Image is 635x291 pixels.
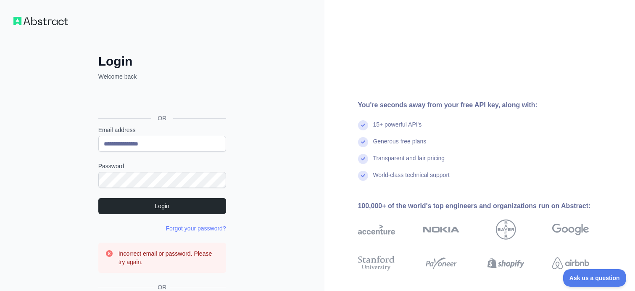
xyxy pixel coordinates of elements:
label: Email address [98,126,226,134]
iframe: כפתור לכניסה באמצעות חשבון Google [94,90,229,108]
h3: Incorrect email or password. Please try again. [119,249,219,266]
img: Workflow [13,17,68,25]
div: You're seconds away from your free API key, along with: [358,100,616,110]
img: bayer [496,220,516,240]
img: google [552,220,589,240]
label: Password [98,162,226,170]
img: payoneer [423,254,460,272]
button: Login [98,198,226,214]
div: Transparent and fair pricing [373,154,445,171]
img: airbnb [552,254,589,272]
div: Generous free plans [373,137,427,154]
img: accenture [358,220,395,240]
img: check mark [358,137,368,147]
img: stanford university [358,254,395,272]
a: Forgot your password? [166,225,226,232]
h2: Login [98,54,226,69]
div: World-class technical support [373,171,450,188]
iframe: Toggle Customer Support [563,269,627,287]
img: check mark [358,171,368,181]
div: 100,000+ of the world's top engineers and organizations run on Abstract: [358,201,616,211]
img: check mark [358,154,368,164]
span: OR [151,114,173,122]
img: check mark [358,120,368,130]
p: Welcome back [98,72,226,81]
img: shopify [487,254,524,272]
div: 15+ powerful API's [373,120,422,137]
img: nokia [423,220,460,240]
